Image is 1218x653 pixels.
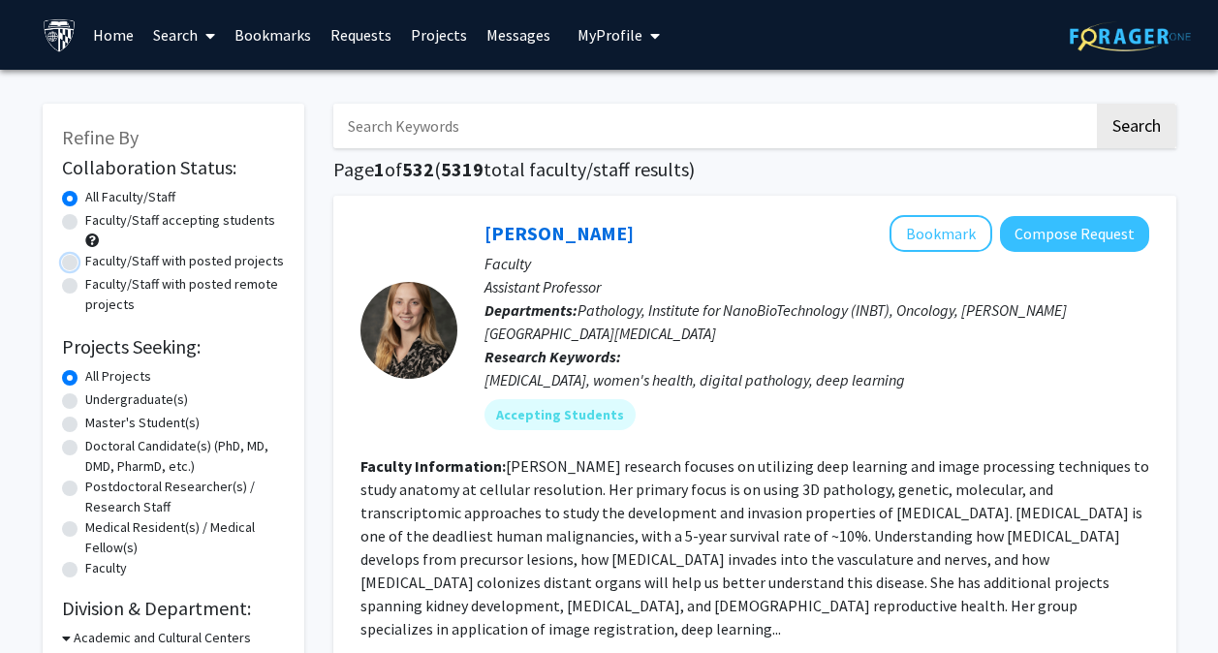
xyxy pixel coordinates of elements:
label: Master's Student(s) [85,413,200,433]
a: Search [143,1,225,69]
span: 1 [374,157,385,181]
h2: Projects Seeking: [62,335,285,358]
h2: Collaboration Status: [62,156,285,179]
label: Faculty [85,558,127,578]
mat-chip: Accepting Students [484,399,636,430]
h3: Academic and Cultural Centers [74,628,251,648]
p: Assistant Professor [484,275,1149,298]
label: Faculty/Staff with posted remote projects [85,274,285,315]
a: Requests [321,1,401,69]
h1: Page of ( total faculty/staff results) [333,158,1176,181]
span: Pathology, Institute for NanoBioTechnology (INBT), Oncology, [PERSON_NAME][GEOGRAPHIC_DATA][MEDIC... [484,300,1067,343]
b: Faculty Information: [360,456,506,476]
label: Medical Resident(s) / Medical Fellow(s) [85,517,285,558]
h2: Division & Department: [62,597,285,620]
img: ForagerOne Logo [1070,21,1191,51]
div: [MEDICAL_DATA], women's health, digital pathology, deep learning [484,368,1149,391]
input: Search Keywords [333,104,1094,148]
label: Undergraduate(s) [85,389,188,410]
b: Departments: [484,300,578,320]
span: My Profile [578,25,642,45]
iframe: Chat [15,566,82,638]
b: Research Keywords: [484,347,621,366]
label: Faculty/Staff accepting students [85,210,275,231]
label: Postdoctoral Researcher(s) / Research Staff [85,477,285,517]
fg-read-more: [PERSON_NAME] research focuses on utilizing deep learning and image processing techniques to stud... [360,456,1149,638]
button: Compose Request to Ashley Kiemen [1000,216,1149,252]
a: Messages [477,1,560,69]
label: All Faculty/Staff [85,187,175,207]
label: All Projects [85,366,151,387]
label: Faculty/Staff with posted projects [85,251,284,271]
a: Projects [401,1,477,69]
a: Bookmarks [225,1,321,69]
label: Doctoral Candidate(s) (PhD, MD, DMD, PharmD, etc.) [85,436,285,477]
button: Search [1097,104,1176,148]
span: 5319 [441,157,484,181]
a: [PERSON_NAME] [484,221,634,245]
button: Add Ashley Kiemen to Bookmarks [890,215,992,252]
span: 532 [402,157,434,181]
img: Johns Hopkins University Logo [43,18,77,52]
span: Refine By [62,125,139,149]
a: Home [83,1,143,69]
p: Faculty [484,252,1149,275]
